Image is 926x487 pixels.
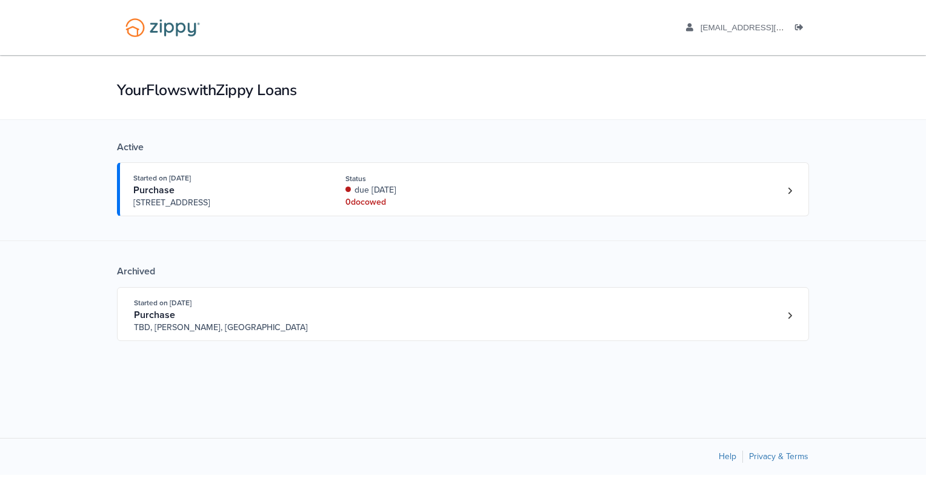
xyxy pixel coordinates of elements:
span: Started on [DATE] [134,299,192,307]
a: Open loan 3828544 [117,287,809,341]
span: lbraley7@att.net [701,23,839,32]
a: Help [719,451,736,462]
a: Open loan 4227761 [117,162,809,216]
span: Started on [DATE] [133,174,191,182]
span: Purchase [134,309,175,321]
div: Archived [117,265,809,277]
span: Purchase [133,184,175,196]
a: edit profile [686,23,839,35]
div: Status [345,173,507,184]
a: Loan number 4227761 [781,182,799,200]
span: [STREET_ADDRESS] [133,197,318,209]
img: Logo [118,12,208,43]
span: TBD, [PERSON_NAME], [GEOGRAPHIC_DATA] [134,322,319,334]
h1: Your Flows with Zippy Loans [117,80,809,101]
div: 0 doc owed [345,196,507,208]
div: due [DATE] [345,184,507,196]
div: Active [117,141,809,153]
a: Loan number 3828544 [781,306,799,325]
a: Privacy & Terms [749,451,808,462]
a: Log out [795,23,808,35]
